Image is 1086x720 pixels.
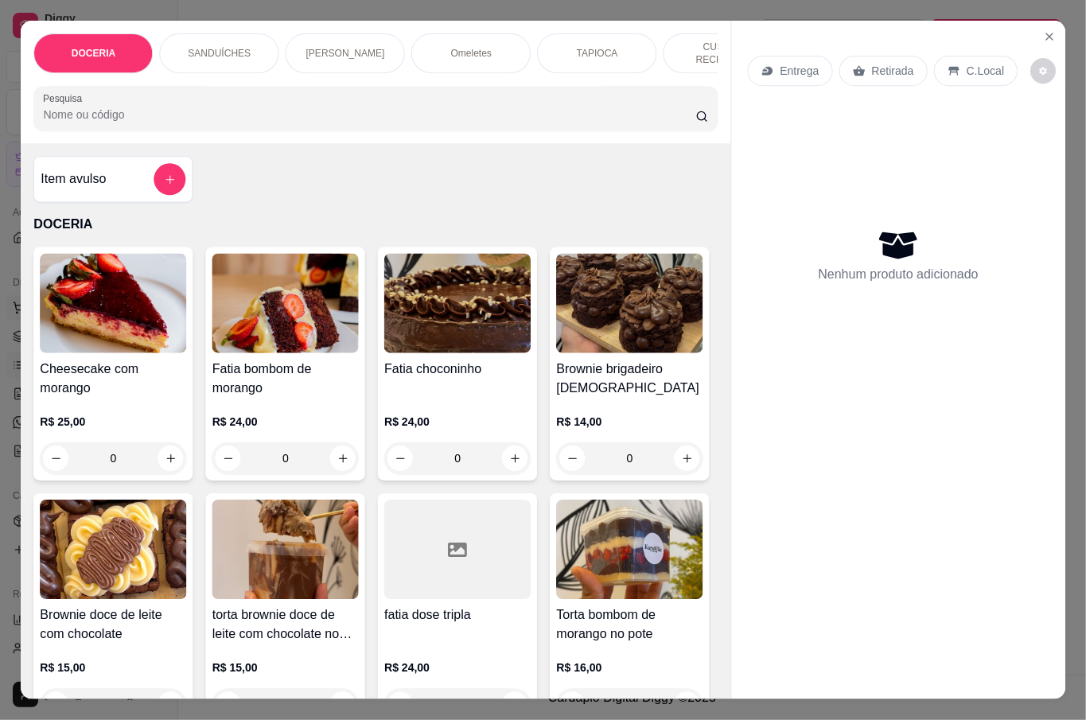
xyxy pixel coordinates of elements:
[675,446,700,471] button: increase-product-quantity
[212,606,359,644] h4: torta brownie doce de leite com chocolate no pote
[158,446,183,471] button: increase-product-quantity
[330,446,356,471] button: increase-product-quantity
[1037,24,1062,49] button: Close
[43,446,68,471] button: decrease-product-quantity
[384,360,531,379] h4: Fatia choconinho
[216,446,241,471] button: decrease-product-quantity
[387,446,413,471] button: decrease-product-quantity
[43,92,88,106] label: Pesquisa
[216,692,241,718] button: decrease-product-quantity
[212,254,359,353] img: product-image
[330,692,356,718] button: increase-product-quantity
[40,414,186,430] p: R$ 25,00
[559,446,585,471] button: decrease-product-quantity
[40,606,186,644] h4: Brownie doce de leite com chocolate
[212,360,359,398] h4: Fatia bombom de morango
[188,47,251,60] p: SANDUÍCHES
[158,692,183,718] button: increase-product-quantity
[677,41,769,66] p: CUSCUZ RECHEADO
[871,64,913,80] p: Retirada
[43,107,695,123] input: Pesquisa
[40,360,186,398] h4: Cheesecake com morango
[502,692,527,718] button: increase-product-quantity
[450,47,491,60] p: Omeletes
[384,414,531,430] p: R$ 24,00
[154,164,185,196] button: add-separate-item
[818,265,978,284] p: Nenhum produto adicionado
[556,414,703,430] p: R$ 14,00
[43,692,68,718] button: decrease-product-quantity
[502,446,527,471] button: increase-product-quantity
[967,64,1005,80] p: C.Local
[576,47,617,60] p: TAPIOCA
[384,254,531,353] img: product-image
[33,216,718,235] p: DOCERIA
[212,414,359,430] p: R$ 24,00
[780,64,819,80] p: Entrega
[72,47,115,60] p: DOCERIA
[40,660,186,676] p: R$ 15,00
[384,660,531,676] p: R$ 24,00
[1030,59,1056,84] button: decrease-product-quantity
[306,47,384,60] p: [PERSON_NAME]
[384,606,531,625] h4: fatia dose tripla
[212,660,359,676] p: R$ 15,00
[40,254,186,353] img: product-image
[675,692,700,718] button: increase-product-quantity
[556,660,703,676] p: R$ 16,00
[556,606,703,644] h4: Torta bombom de morango no pote
[40,500,186,599] img: product-image
[556,254,703,353] img: product-image
[556,360,703,398] h4: Brownie brigadeiro [DEMOGRAPHIC_DATA]
[559,692,585,718] button: decrease-product-quantity
[387,692,413,718] button: decrease-product-quantity
[41,170,106,189] h4: Item avulso
[212,500,359,599] img: product-image
[556,500,703,599] img: product-image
